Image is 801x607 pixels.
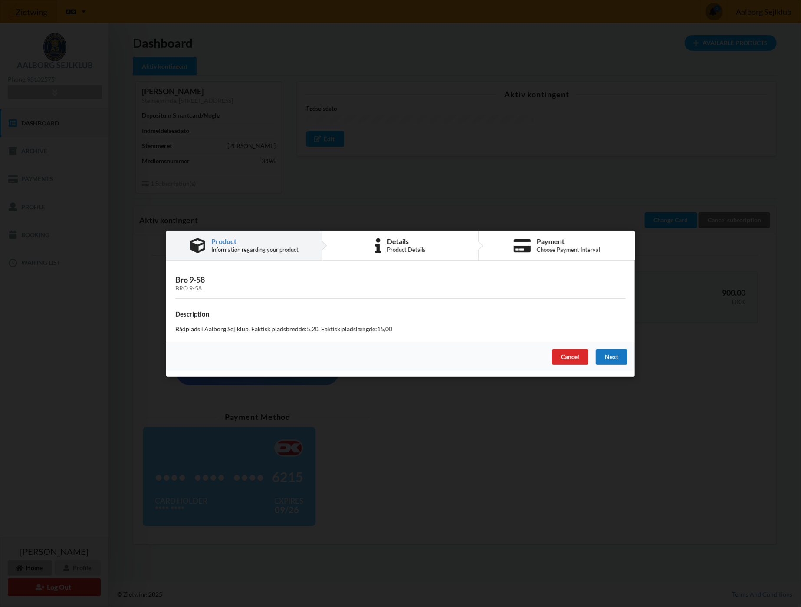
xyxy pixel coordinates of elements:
div: Cancel [552,349,588,364]
p: Bådplads i Aalborg Sejlklub. Faktisk pladsbredde:5,20. Faktisk pladslængde:15,00 [175,324,626,333]
div: Product Details [387,246,426,253]
div: Payment [537,238,600,245]
div: Details [387,238,426,245]
div: Product [211,238,299,245]
h4: Description [175,310,626,318]
div: Information regarding your product [211,246,299,253]
div: Bro 9-58 [175,284,626,292]
div: Choose Payment Interval [537,246,600,253]
h3: Bro 9-58 [175,274,626,292]
div: Next [596,349,627,364]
